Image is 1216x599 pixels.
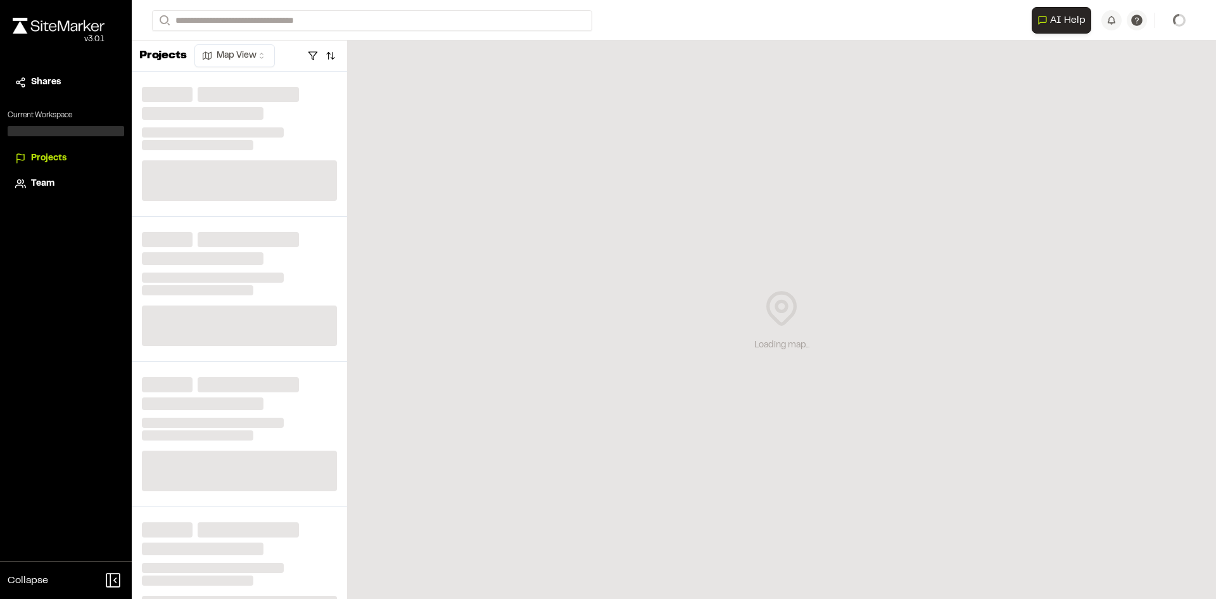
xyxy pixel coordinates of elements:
[1032,7,1096,34] div: Open AI Assistant
[15,75,117,89] a: Shares
[15,177,117,191] a: Team
[31,151,66,165] span: Projects
[8,110,124,121] p: Current Workspace
[754,338,809,352] div: Loading map...
[139,48,187,65] p: Projects
[13,18,104,34] img: rebrand.png
[13,34,104,45] div: Oh geez...please don't...
[1032,7,1091,34] button: Open AI Assistant
[31,75,61,89] span: Shares
[31,177,54,191] span: Team
[1050,13,1086,28] span: AI Help
[15,151,117,165] a: Projects
[152,10,175,31] button: Search
[8,573,48,588] span: Collapse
